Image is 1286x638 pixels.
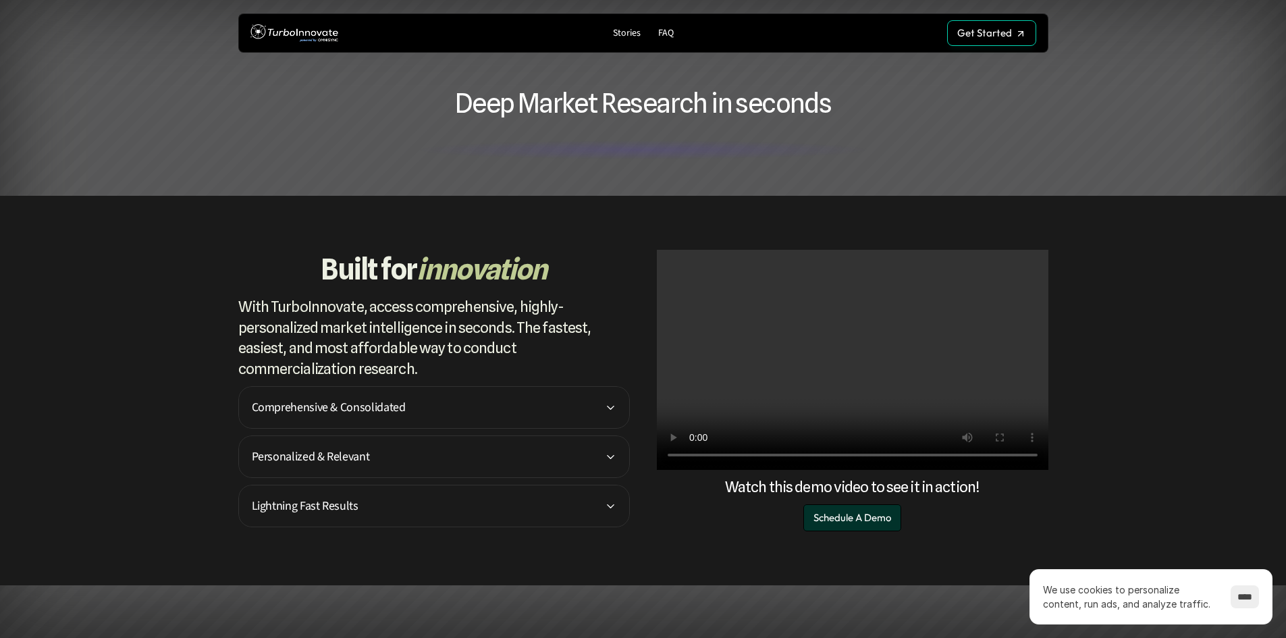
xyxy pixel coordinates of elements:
p: Stories [613,28,641,39]
a: FAQ [653,24,679,43]
a: Get Started [947,20,1036,46]
p: FAQ [658,28,674,39]
p: We use cookies to personalize content, run ads, and analyze traffic. [1043,583,1217,611]
img: TurboInnovate Logo [250,21,338,46]
p: Get Started [957,27,1012,39]
a: Stories [608,24,646,43]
